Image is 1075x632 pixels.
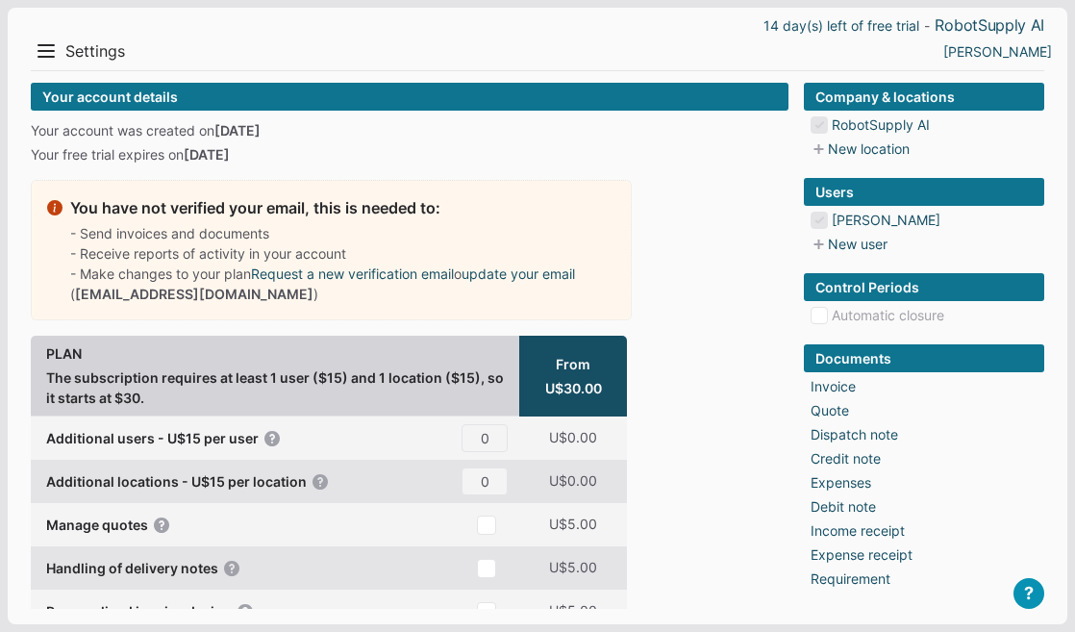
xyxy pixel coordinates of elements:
a: Debit note [811,496,876,517]
i: Create and send quotes and follow up until they become (or not) invoices [152,516,171,535]
div: Users [804,178,1044,206]
div: Your free trial expires on [31,144,788,164]
span: U$5.00 [549,600,597,620]
span: U$0.00 [549,427,597,447]
span: From [556,354,590,374]
a: Invoice [811,376,856,396]
i: Track income, expenses and inventory of different stores/locations or business units. [311,472,330,492]
button: Menu [31,36,62,66]
b: Personalized invoice design [46,601,232,621]
div: The subscription requires at least 1 user ($15) and 1 location ($15), so it starts at $30. [31,336,519,417]
div: Control Periods [804,273,1044,301]
div: Your account was created on [31,120,788,140]
div: Your account details [31,83,788,111]
span: U$5.00 [549,514,597,534]
b: Additional locations - U$15 per location [46,471,307,492]
b: [DATE] [184,146,230,163]
a: Credit note [811,448,881,468]
span: - [924,20,930,32]
a: Expenses [811,472,871,493]
a: Request a new verification email [251,264,454,284]
a: Income receipt [811,520,905,541]
a: New location [809,139,910,159]
i: Impact your customers with a custom invoice design in PDF. More details on one-time setup fees . [236,602,255,621]
a: update your email [462,264,575,284]
a: Dispatch note [811,424,898,444]
div: Company & locations [804,83,1044,111]
a: New user [809,234,887,254]
a: Quote [811,400,849,420]
b: PLAN [46,343,504,364]
button: ? [1013,578,1044,609]
a: [PERSON_NAME] [832,210,940,230]
span: U$5.00 [549,557,597,577]
a: Expense receipt [811,544,912,565]
div: Documents [804,344,1044,372]
i: Create and send delivery notes and control the delivery of your merchandise [222,559,241,578]
b: [DATE] [214,122,261,139]
b: Additional users - U$15 per user [46,428,259,448]
a: Requirement [811,569,890,589]
a: 14 day(s) left of free trial [763,15,919,36]
span: U$30.00 [545,378,602,398]
a: Maria Campias [943,41,1052,62]
a: RobotSupply AI [935,15,1044,36]
h2: You have not verified your email, this is needed to: [70,196,440,219]
a: RobotSupply AI [832,114,930,135]
b: Handling of delivery notes [46,558,218,578]
b: Manage quotes [46,515,148,535]
b: [EMAIL_ADDRESS][DOMAIN_NAME] [75,286,313,302]
span: Settings [65,41,125,62]
div: - Send invoices and documents - Receive reports of activity in your account - Make changes to you... [70,223,592,304]
i: Work along your employees, assigning them different roles and permission levels. [262,429,282,448]
span: U$0.00 [549,470,597,491]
